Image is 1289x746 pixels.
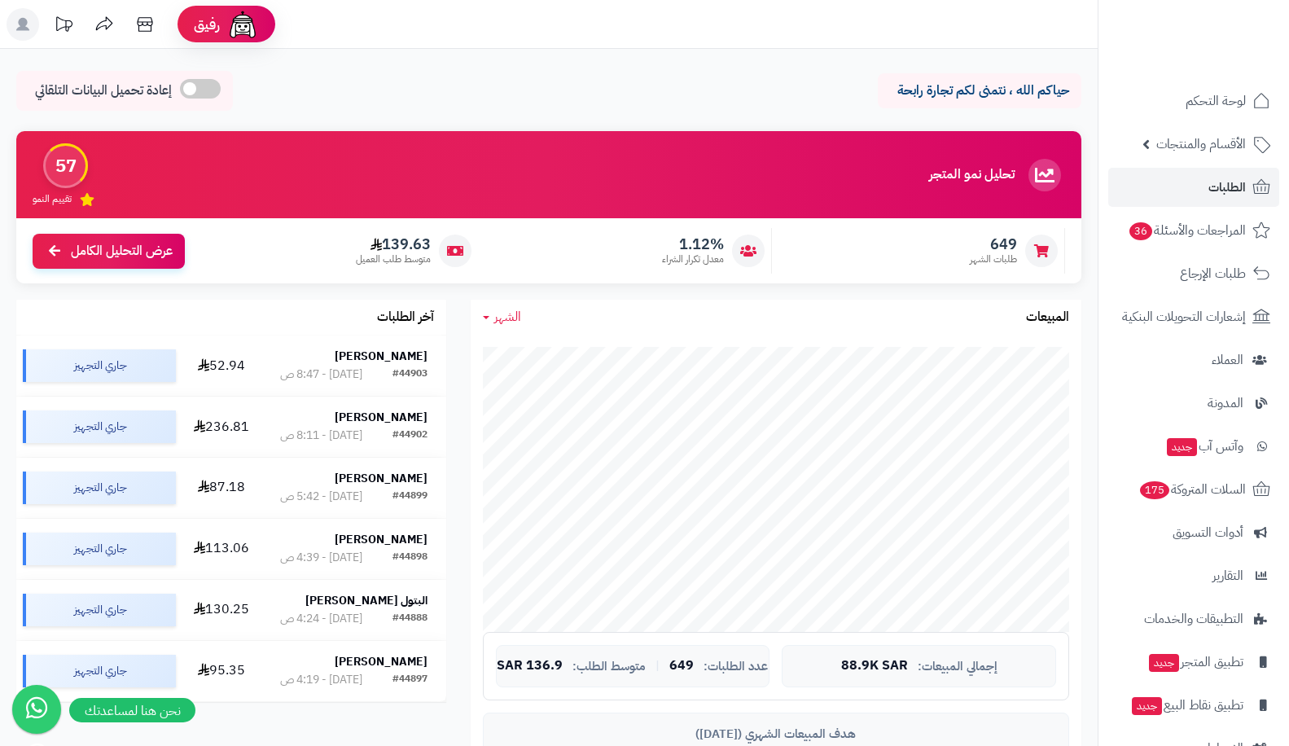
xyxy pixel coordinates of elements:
[335,409,427,426] strong: [PERSON_NAME]
[23,349,176,382] div: جاري التجهيز
[1108,81,1279,121] a: لوحة التحكم
[182,397,261,457] td: 236.81
[1108,211,1279,250] a: المراجعات والأسئلة36
[1140,481,1169,499] span: 175
[1026,310,1069,325] h3: المبيعات
[71,242,173,261] span: عرض التحليل الكامل
[226,8,259,41] img: ai-face.png
[356,235,431,253] span: 139.63
[305,592,427,609] strong: البتول [PERSON_NAME]
[1108,340,1279,380] a: العملاء
[1130,694,1243,717] span: تطبيق نقاط البيع
[392,611,427,627] div: #44888
[335,348,427,365] strong: [PERSON_NAME]
[496,726,1056,743] div: هدف المبيعات الشهري ([DATE])
[43,8,84,45] a: تحديثات المنصة
[280,672,362,688] div: [DATE] - 4:19 ص
[23,594,176,626] div: جاري التجهيز
[23,410,176,443] div: جاري التجهيز
[392,366,427,383] div: #44903
[1108,168,1279,207] a: الطلبات
[704,660,768,674] span: عدد الطلبات:
[23,533,176,565] div: جاري التجهيز
[356,252,431,266] span: متوسط طلب العميل
[392,428,427,444] div: #44902
[1108,470,1279,509] a: السلات المتروكة175
[182,458,261,518] td: 87.18
[194,15,220,34] span: رفيق
[1144,608,1243,630] span: التطبيقات والخدمات
[377,310,434,325] h3: آخر الطلبات
[280,611,362,627] div: [DATE] - 4:24 ص
[929,168,1015,182] h3: تحليل نمو المتجر
[1108,254,1279,293] a: طلبات الإرجاع
[1147,651,1243,674] span: تطبيق المتجر
[1186,90,1246,112] span: لوحة التحكم
[662,235,724,253] span: 1.12%
[841,659,908,674] span: 88.9K SAR
[182,580,261,640] td: 130.25
[1108,297,1279,336] a: إشعارات التحويلات البنكية
[1178,44,1274,78] img: logo-2.png
[392,672,427,688] div: #44897
[1149,654,1179,672] span: جديد
[1108,643,1279,682] a: تطبيق المتجرجديد
[35,81,172,100] span: إعادة تحميل البيانات التلقائي
[1128,219,1246,242] span: المراجعات والأسئلة
[572,660,646,674] span: متوسط الطلب:
[1108,599,1279,638] a: التطبيقات والخدمات
[23,472,176,504] div: جاري التجهيز
[970,235,1017,253] span: 649
[669,659,694,674] span: 649
[655,660,660,672] span: |
[662,252,724,266] span: معدل تكرار الشراء
[1212,564,1243,587] span: التقارير
[1212,349,1243,371] span: العملاء
[23,655,176,687] div: جاري التجهيز
[1108,384,1279,423] a: المدونة
[1132,697,1162,715] span: جديد
[33,234,185,269] a: عرض التحليل الكامل
[335,653,427,670] strong: [PERSON_NAME]
[335,470,427,487] strong: [PERSON_NAME]
[1180,262,1246,285] span: طلبات الإرجاع
[33,192,72,206] span: تقييم النمو
[1108,556,1279,595] a: التقارير
[335,531,427,548] strong: [PERSON_NAME]
[1108,686,1279,725] a: تطبيق نقاط البيعجديد
[182,641,261,701] td: 95.35
[494,307,521,327] span: الشهر
[890,81,1069,100] p: حياكم الله ، نتمنى لكم تجارة رابحة
[1208,176,1246,199] span: الطلبات
[280,428,362,444] div: [DATE] - 8:11 ص
[1129,222,1152,240] span: 36
[1156,133,1246,156] span: الأقسام والمنتجات
[182,336,261,396] td: 52.94
[483,308,521,327] a: الشهر
[392,489,427,505] div: #44899
[1173,521,1243,544] span: أدوات التسويق
[1138,478,1246,501] span: السلات المتروكة
[1108,427,1279,466] a: وآتس آبجديد
[392,550,427,566] div: #44898
[1208,392,1243,415] span: المدونة
[280,489,362,505] div: [DATE] - 5:42 ص
[1165,435,1243,458] span: وآتس آب
[918,660,997,674] span: إجمالي المبيعات:
[1167,438,1197,456] span: جديد
[497,659,563,674] span: 136.9 SAR
[970,252,1017,266] span: طلبات الشهر
[1122,305,1246,328] span: إشعارات التحويلات البنكية
[1108,513,1279,552] a: أدوات التسويق
[280,550,362,566] div: [DATE] - 4:39 ص
[280,366,362,383] div: [DATE] - 8:47 ص
[182,519,261,579] td: 113.06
